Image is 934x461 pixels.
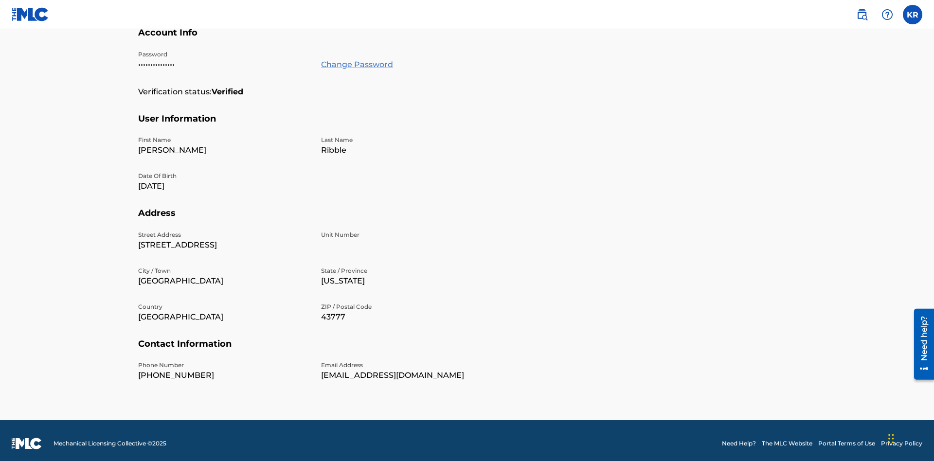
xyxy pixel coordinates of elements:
[321,59,393,71] a: Change Password
[321,370,492,381] p: [EMAIL_ADDRESS][DOMAIN_NAME]
[138,208,796,230] h5: Address
[321,275,492,287] p: [US_STATE]
[138,113,796,136] h5: User Information
[852,5,872,24] a: Public Search
[321,361,492,370] p: Email Address
[138,86,212,98] p: Verification status:
[722,439,756,448] a: Need Help?
[885,414,934,461] iframe: Chat Widget
[12,438,42,449] img: logo
[12,7,49,21] img: MLC Logo
[321,144,492,156] p: Ribble
[138,144,309,156] p: [PERSON_NAME]
[881,439,922,448] a: Privacy Policy
[321,136,492,144] p: Last Name
[881,9,893,20] img: help
[888,424,894,453] div: Drag
[138,59,309,71] p: •••••••••••••••
[321,230,492,239] p: Unit Number
[138,338,796,361] h5: Contact Information
[138,172,309,180] p: Date Of Birth
[138,50,309,59] p: Password
[138,180,309,192] p: [DATE]
[138,370,309,381] p: [PHONE_NUMBER]
[138,266,309,275] p: City / Town
[903,5,922,24] div: User Menu
[321,302,492,311] p: ZIP / Postal Code
[212,86,243,98] strong: Verified
[818,439,875,448] a: Portal Terms of Use
[138,275,309,287] p: [GEOGRAPHIC_DATA]
[321,311,492,323] p: 43777
[856,9,868,20] img: search
[138,361,309,370] p: Phone Number
[54,439,166,448] span: Mechanical Licensing Collective © 2025
[907,305,934,385] iframe: Resource Center
[762,439,812,448] a: The MLC Website
[878,5,897,24] div: Help
[138,311,309,323] p: [GEOGRAPHIC_DATA]
[321,266,492,275] p: State / Province
[138,302,309,311] p: Country
[138,230,309,239] p: Street Address
[138,27,796,50] h5: Account Info
[138,239,309,251] p: [STREET_ADDRESS]
[138,136,309,144] p: First Name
